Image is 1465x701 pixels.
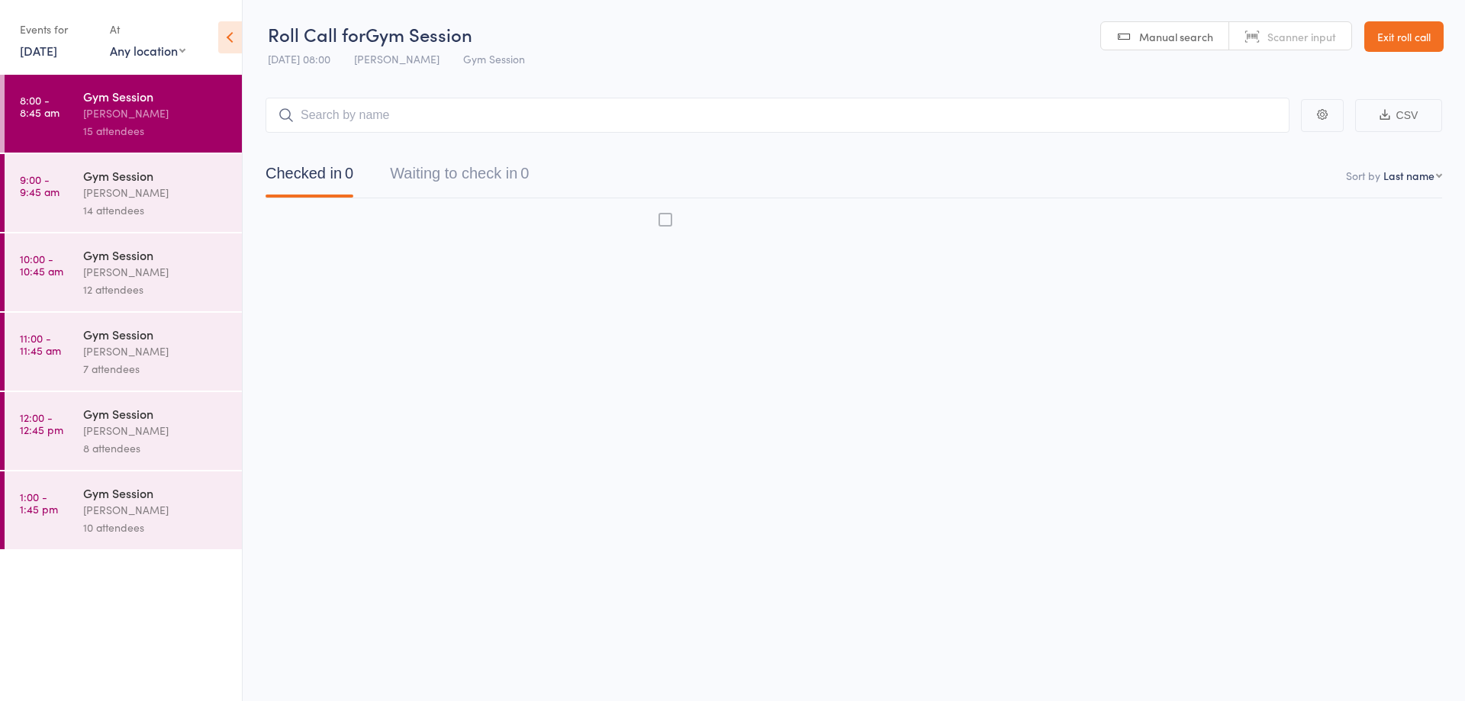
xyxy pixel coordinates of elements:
div: Gym Session [83,88,229,105]
button: Checked in0 [266,157,353,198]
a: 10:00 -10:45 amGym Session[PERSON_NAME]12 attendees [5,233,242,311]
label: Sort by [1346,168,1380,183]
div: 14 attendees [83,201,229,219]
a: [DATE] [20,42,57,59]
a: 9:00 -9:45 amGym Session[PERSON_NAME]14 attendees [5,154,242,232]
a: 1:00 -1:45 pmGym Session[PERSON_NAME]10 attendees [5,471,242,549]
span: [DATE] 08:00 [268,51,330,66]
div: Any location [110,42,185,59]
div: Gym Session [83,246,229,263]
input: Search by name [266,98,1290,133]
a: 11:00 -11:45 amGym Session[PERSON_NAME]7 attendees [5,313,242,391]
div: At [110,17,185,42]
div: Gym Session [83,484,229,501]
div: Events for [20,17,95,42]
div: 0 [345,165,353,182]
div: Gym Session [83,405,229,422]
time: 11:00 - 11:45 am [20,332,61,356]
button: Waiting to check in0 [390,157,529,198]
div: [PERSON_NAME] [83,105,229,122]
span: Gym Session [463,51,525,66]
span: Roll Call for [268,21,365,47]
time: 8:00 - 8:45 am [20,94,60,118]
div: 10 attendees [83,519,229,536]
button: CSV [1355,99,1442,132]
div: 12 attendees [83,281,229,298]
div: [PERSON_NAME] [83,263,229,281]
div: 8 attendees [83,439,229,457]
div: [PERSON_NAME] [83,422,229,439]
time: 9:00 - 9:45 am [20,173,60,198]
div: Gym Session [83,326,229,342]
div: [PERSON_NAME] [83,342,229,360]
div: 15 attendees [83,122,229,140]
time: 10:00 - 10:45 am [20,252,63,277]
div: Last name [1383,168,1434,183]
a: Exit roll call [1364,21,1444,52]
span: Scanner input [1267,29,1336,44]
div: 0 [520,165,529,182]
div: [PERSON_NAME] [83,184,229,201]
a: 8:00 -8:45 amGym Session[PERSON_NAME]15 attendees [5,75,242,153]
span: Manual search [1139,29,1213,44]
time: 12:00 - 12:45 pm [20,411,63,436]
a: 12:00 -12:45 pmGym Session[PERSON_NAME]8 attendees [5,392,242,470]
div: 7 attendees [83,360,229,378]
span: [PERSON_NAME] [354,51,439,66]
span: Gym Session [365,21,472,47]
div: Gym Session [83,167,229,184]
time: 1:00 - 1:45 pm [20,490,58,515]
div: [PERSON_NAME] [83,501,229,519]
